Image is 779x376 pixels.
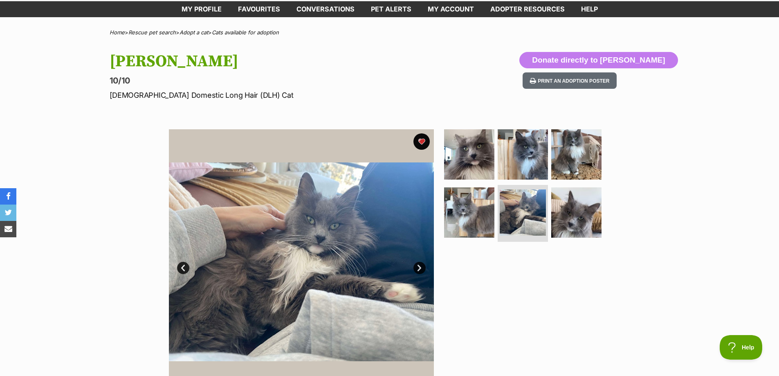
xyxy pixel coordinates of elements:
a: conversations [288,1,363,17]
div: > > > [89,29,690,36]
a: Adopt a cat [180,29,208,36]
a: Cats available for adoption [212,29,279,36]
img: Photo of Gus [551,187,602,238]
button: Print an adoption poster [523,72,617,89]
img: Photo of Gus [500,189,546,236]
button: Donate directly to [PERSON_NAME] [519,52,678,68]
a: Prev [177,262,189,274]
a: Help [573,1,606,17]
p: [DEMOGRAPHIC_DATA] Domestic Long Hair (DLH) Cat [110,90,456,101]
p: 10/10 [110,75,456,86]
iframe: Help Scout Beacon - Open [720,335,763,360]
a: Next [413,262,426,274]
button: favourite [413,133,430,150]
a: Home [110,29,125,36]
a: Favourites [230,1,288,17]
a: Pet alerts [363,1,420,17]
h1: [PERSON_NAME] [110,52,456,71]
img: Photo of Gus [551,129,602,180]
a: Adopter resources [482,1,573,17]
img: Photo of Gus [444,129,494,180]
a: Rescue pet search [128,29,176,36]
img: Photo of Gus [498,129,548,180]
img: Photo of Gus [444,187,494,238]
a: My account [420,1,482,17]
a: My profile [173,1,230,17]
